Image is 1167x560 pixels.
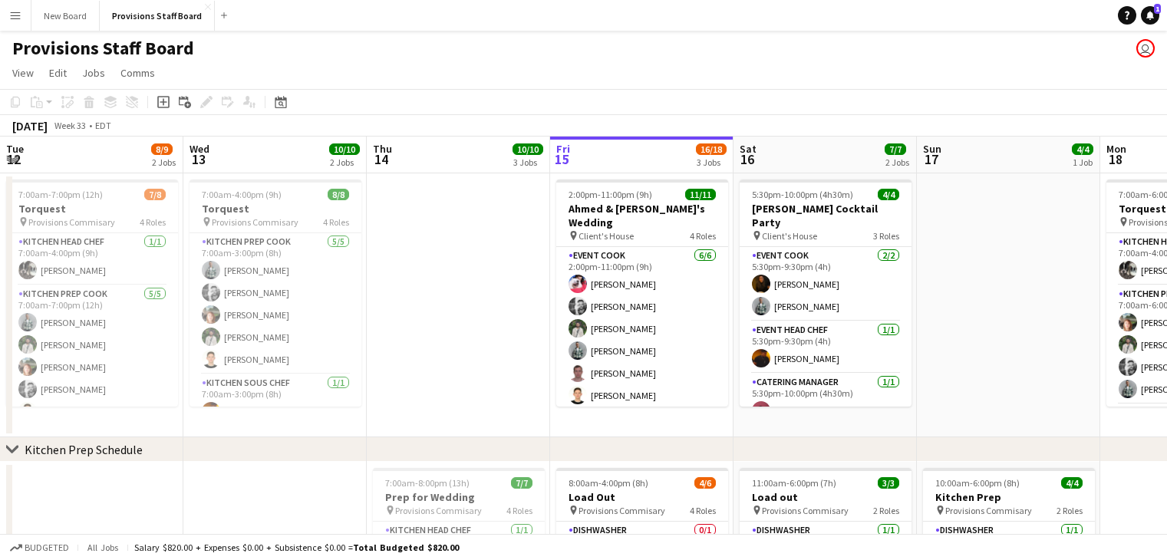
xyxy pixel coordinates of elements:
span: 18 [1104,150,1126,168]
span: 4 Roles [140,216,166,228]
span: 4 Roles [506,505,532,516]
div: 3 Jobs [513,156,542,168]
span: 16/18 [696,143,727,155]
span: 14 [371,150,392,168]
span: Client's House [762,230,817,242]
span: 17 [921,150,941,168]
h3: [PERSON_NAME] Cocktail Party [740,202,912,229]
span: Sat [740,142,757,156]
div: 2 Jobs [885,156,909,168]
span: Fri [556,142,570,156]
span: 10/10 [329,143,360,155]
button: Budgeted [8,539,71,556]
a: View [6,63,40,83]
span: 4 Roles [690,505,716,516]
span: 12 [4,150,24,168]
span: Wed [190,142,209,156]
app-card-role: Event Head Chef1/15:30pm-9:30pm (4h)[PERSON_NAME] [740,321,912,374]
span: 11:00am-6:00pm (7h) [752,477,836,489]
span: 3 Roles [873,230,899,242]
h3: Prep for Wedding [373,490,545,504]
span: 5:30pm-10:00pm (4h30m) [752,189,853,200]
span: Total Budgeted $820.00 [353,542,459,553]
span: 10/10 [513,143,543,155]
span: Thu [373,142,392,156]
span: 8/9 [151,143,173,155]
app-card-role: Kitchen Prep Cook5/57:00am-3:00pm (8h)[PERSON_NAME][PERSON_NAME][PERSON_NAME][PERSON_NAME][PERSON... [190,233,361,374]
div: 2 Jobs [152,156,176,168]
span: 7:00am-4:00pm (9h) [202,189,282,200]
span: 2 Roles [873,505,899,516]
app-card-role: Catering Manager1/15:30pm-10:00pm (4h30m)[PERSON_NAME] [740,374,912,426]
span: Provisions Commisary [212,216,298,228]
h1: Provisions Staff Board [12,37,194,60]
div: EDT [95,120,111,131]
h3: Torquest [190,202,361,216]
span: 1 [1154,4,1161,14]
span: 7/7 [511,477,532,489]
span: Provisions Commisary [28,216,115,228]
span: Provisions Commisary [762,505,849,516]
app-job-card: 2:00pm-11:00pm (9h)11/11Ahmed & [PERSON_NAME]'s Wedding Client's House4 RolesEvent Cook6/62:00pm-... [556,180,728,407]
h3: Ahmed & [PERSON_NAME]'s Wedding [556,202,728,229]
a: Comms [114,63,161,83]
div: Salary $820.00 + Expenses $0.00 + Subsistence $0.00 = [134,542,459,553]
app-job-card: 7:00am-4:00pm (9h)8/8Torquest Provisions Commisary4 RolesKitchen Prep Cook5/57:00am-3:00pm (8h)[P... [190,180,361,407]
span: Week 33 [51,120,89,131]
span: 4/6 [694,477,716,489]
span: 13 [187,150,209,168]
button: Provisions Staff Board [100,1,215,31]
span: All jobs [84,542,121,553]
span: Jobs [82,66,105,80]
h3: Kitchen Prep [923,490,1095,504]
span: Provisions Commisary [945,505,1032,516]
span: 7/7 [885,143,906,155]
div: 2 Jobs [330,156,359,168]
span: Budgeted [25,542,69,553]
h3: Load Out [556,490,728,504]
span: 4 Roles [690,230,716,242]
span: 2:00pm-11:00pm (9h) [569,189,652,200]
span: 16 [737,150,757,168]
span: 4/4 [1072,143,1093,155]
app-card-role: Event Cook2/25:30pm-9:30pm (4h)[PERSON_NAME][PERSON_NAME] [740,247,912,321]
span: View [12,66,34,80]
span: 8:00am-4:00pm (8h) [569,477,648,489]
span: 10:00am-6:00pm (8h) [935,477,1020,489]
app-card-role: Kitchen Sous Chef1/17:00am-3:00pm (8h)[PERSON_NAME] [190,374,361,427]
span: Client's House [579,230,634,242]
span: Tue [6,142,24,156]
span: 4/4 [1061,477,1083,489]
div: [DATE] [12,118,48,133]
app-card-role: Kitchen Prep Cook5/57:00am-7:00pm (12h)[PERSON_NAME][PERSON_NAME][PERSON_NAME][PERSON_NAME][PERSO... [6,285,178,427]
div: 3 Jobs [697,156,726,168]
span: Provisions Commisary [395,505,482,516]
app-user-avatar: Dustin Gallagher [1136,39,1155,58]
span: 8/8 [328,189,349,200]
div: Kitchen Prep Schedule [25,442,143,457]
app-job-card: 7:00am-7:00pm (12h)7/8Torquest Provisions Commisary4 RolesKitchen Head Chef1/17:00am-4:00pm (9h)[... [6,180,178,407]
span: 11/11 [685,189,716,200]
span: 7:00am-8:00pm (13h) [385,477,470,489]
div: 1 Job [1073,156,1093,168]
span: Edit [49,66,67,80]
span: 7:00am-7:00pm (12h) [18,189,103,200]
h3: Torquest [6,202,178,216]
a: Jobs [76,63,111,83]
app-job-card: 5:30pm-10:00pm (4h30m)4/4[PERSON_NAME] Cocktail Party Client's House3 RolesEvent Cook2/25:30pm-9:... [740,180,912,407]
span: Sun [923,142,941,156]
button: New Board [31,1,100,31]
span: 3/3 [878,477,899,489]
span: 2 Roles [1057,505,1083,516]
a: 1 [1141,6,1159,25]
span: Mon [1106,142,1126,156]
span: Provisions Commisary [579,505,665,516]
span: 15 [554,150,570,168]
span: 4 Roles [323,216,349,228]
app-card-role: Event Cook6/62:00pm-11:00pm (9h)[PERSON_NAME][PERSON_NAME][PERSON_NAME][PERSON_NAME][PERSON_NAME]... [556,247,728,410]
span: Comms [120,66,155,80]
